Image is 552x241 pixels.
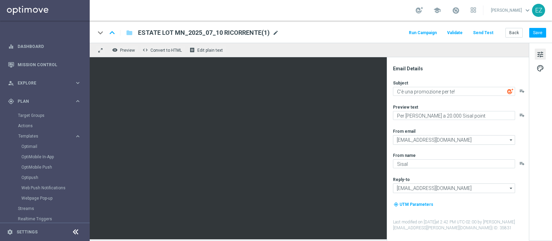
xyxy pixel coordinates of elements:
[8,80,81,86] button: person_search Explore keyboard_arrow_right
[536,64,544,73] span: palette
[505,28,523,38] button: Back
[189,47,195,53] i: receipt
[18,121,89,131] div: Actions
[21,154,72,160] a: OptiMobile In-App
[142,47,148,53] span: code
[529,28,546,38] button: Save
[472,28,494,38] button: Send Test
[393,153,416,158] label: From name
[273,30,279,36] span: mode_edit
[400,202,433,207] span: UTM Parameters
[17,230,38,234] a: Settings
[393,135,515,145] input: Select
[393,219,528,231] label: Last modified on [DATE] at 2:42 PM UTC-02:00 by [PERSON_NAME][EMAIL_ADDRESS][PERSON_NAME][DOMAIN_...
[536,50,544,59] span: tune
[110,46,138,54] button: remove_red_eye Preview
[408,28,438,38] button: Run Campaign
[8,56,81,74] div: Mission Control
[18,110,89,121] div: Target Groups
[393,183,515,193] input: Select
[125,27,134,38] button: folder
[524,7,531,14] span: keyboard_arrow_down
[393,66,528,72] div: Email Details
[21,172,89,183] div: Optipush
[141,46,185,54] button: code Convert to HTML
[18,123,72,129] a: Actions
[21,141,89,152] div: Optimail
[21,185,72,191] a: Web Push Notifications
[18,203,89,214] div: Streams
[21,144,72,149] a: Optimail
[138,29,270,37] span: ESTATE LOT MN_2025_07_10 RICORRENTE(1)
[507,88,513,94] img: optiGenie.svg
[21,193,89,203] div: Webpage Pop-up
[18,134,68,138] span: Templates
[75,98,81,104] i: keyboard_arrow_right
[120,48,135,53] span: Preview
[519,161,525,166] button: playlist_add
[8,99,81,104] button: gps_fixed Plan keyboard_arrow_right
[433,7,441,14] span: school
[21,175,72,180] a: Optipush
[75,80,81,86] i: keyboard_arrow_right
[393,201,434,208] button: my_location UTM Parameters
[532,4,545,17] div: EZ
[21,183,89,193] div: Web Push Notifications
[188,46,226,54] button: receipt Edit plain text
[18,99,75,103] span: Plan
[393,129,415,134] label: From email
[508,184,515,193] i: arrow_drop_down
[394,202,398,207] i: my_location
[126,29,133,37] i: folder
[8,62,81,68] button: Mission Control
[8,98,75,104] div: Plan
[7,229,13,235] i: settings
[18,56,81,74] a: Mission Control
[447,30,463,35] span: Validate
[8,37,81,56] div: Dashboard
[8,43,14,50] i: equalizer
[18,216,72,222] a: Realtime Triggers
[446,28,464,38] button: Validate
[150,48,182,53] span: Convert to HTML
[18,214,89,224] div: Realtime Triggers
[8,44,81,49] button: equalizer Dashboard
[21,164,72,170] a: OptiMobile Push
[18,134,75,138] div: Templates
[18,206,72,211] a: Streams
[18,37,81,56] a: Dashboard
[490,5,532,16] a: [PERSON_NAME]keyboard_arrow_down
[519,88,525,94] button: playlist_add
[112,47,118,53] i: remove_red_eye
[519,112,525,118] button: playlist_add
[75,133,81,140] i: keyboard_arrow_right
[535,49,546,60] button: tune
[21,195,72,201] a: Webpage Pop-up
[21,162,89,172] div: OptiMobile Push
[393,80,408,86] label: Subject
[8,80,75,86] div: Explore
[8,98,14,104] i: gps_fixed
[197,48,223,53] span: Edit plain text
[393,104,418,110] label: Preview text
[8,80,14,86] i: person_search
[393,177,410,182] label: Reply-to
[107,28,117,38] i: keyboard_arrow_up
[18,133,81,139] button: Templates keyboard_arrow_right
[21,152,89,162] div: OptiMobile In-App
[535,62,546,73] button: palette
[492,225,512,230] span: | ID: 35831
[18,81,75,85] span: Explore
[18,131,89,203] div: Templates
[508,135,515,144] i: arrow_drop_down
[18,113,72,118] a: Target Groups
